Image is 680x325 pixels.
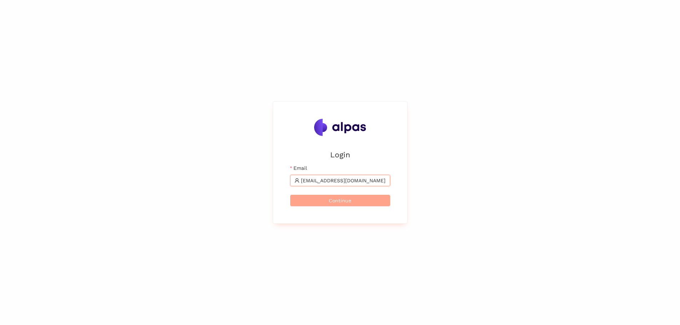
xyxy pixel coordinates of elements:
h2: Login [290,149,390,161]
span: user [294,178,299,183]
button: Continue [290,195,390,206]
img: Alpas.ai Logo [314,119,366,136]
span: Continue [329,197,351,204]
label: Email [290,164,307,172]
input: Email [301,177,386,184]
